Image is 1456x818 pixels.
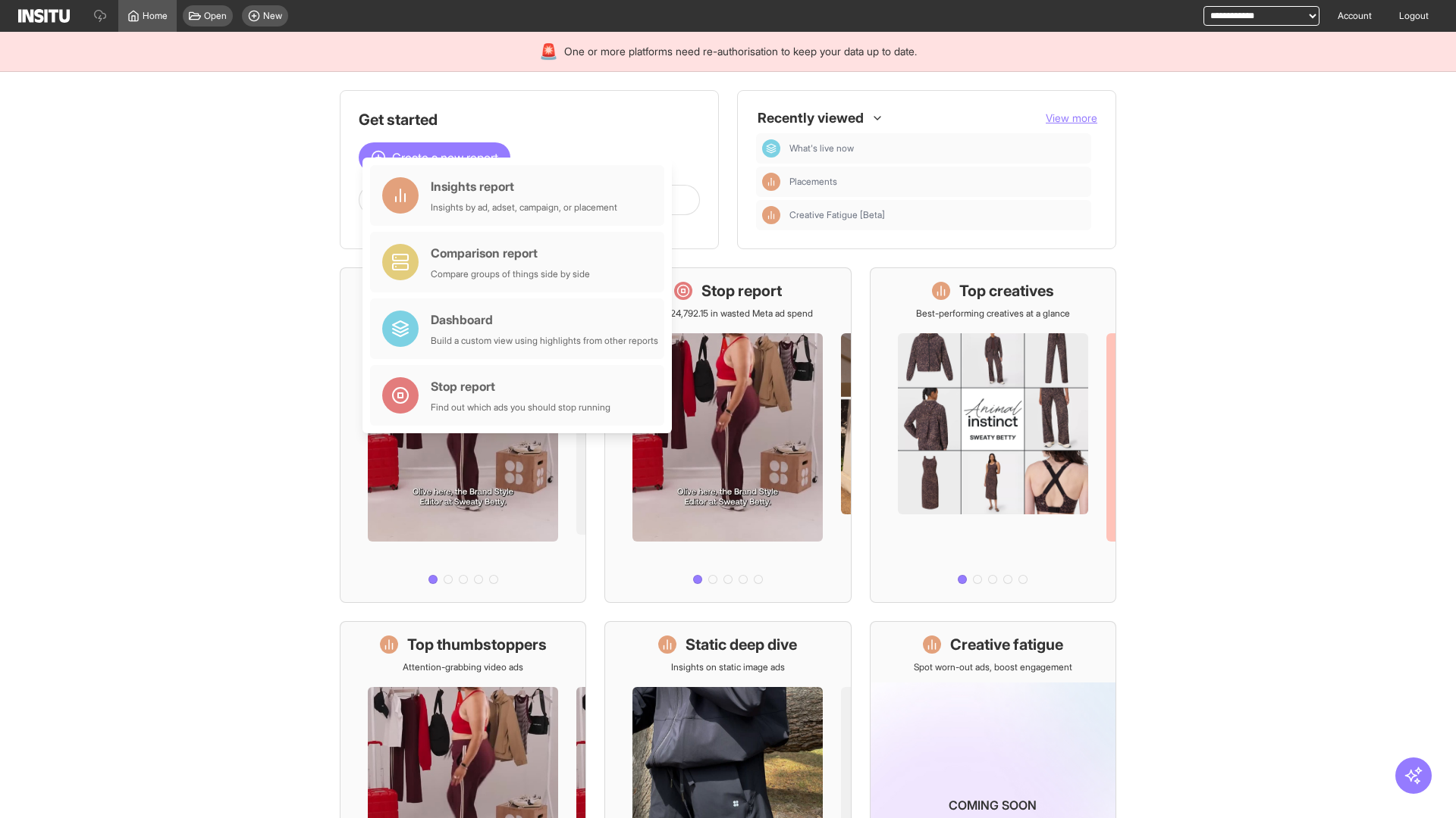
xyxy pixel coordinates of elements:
div: Insights [762,173,780,191]
span: New [263,10,282,22]
div: Build a custom view using highlights from other reports [431,335,658,347]
span: Placements [789,176,837,188]
h1: Top thumbstoppers [407,634,547,655]
span: Creative Fatigue [Beta] [789,209,885,221]
p: Attention-grabbing video ads [403,661,523,673]
div: Stop report [431,377,610,395]
button: Create a new report [359,142,510,173]
span: View more [1046,111,1097,124]
span: What's live now [789,142,1085,155]
a: Top creativesBest-performing creatives at a glance [870,267,1116,603]
div: Find out which ads you should stop running [431,401,610,414]
p: Insights on static image ads [671,661,785,673]
span: Placements [789,176,1085,188]
span: Creative Fatigue [Beta] [789,209,1085,221]
a: What's live nowSee all active ads instantly [340,267,586,603]
div: Insights report [431,177,617,195]
span: What's live now [789,142,854,155]
a: Stop reportSave £24,792.15 in wasted Meta ad spend [604,267,851,603]
div: Insights [762,206,780,224]
span: Home [143,10,168,22]
div: Insights by ad, adset, campaign, or placement [431,201,617,214]
span: Open [204,10,227,22]
div: Comparison report [431,244,590,262]
img: Logo [18,9,70,23]
p: Save £24,792.15 in wasted Meta ad spend [643,308,813,320]
button: View more [1046,111,1097,126]
span: Create a new report [392,148,498,167]
h1: Top creatives [959,280,1054,301]
div: 🚨 [539,41,558,62]
p: Best-performing creatives at a glance [916,308,1070,320]
h1: Get started [359,109,700,130]
div: Dashboard [762,139,780,158]
div: Dashboard [431,311,658,329]
span: One or more platforms need re-authorisation to keep your data up to date. [564,44,917,59]
h1: Stop report [701,280,782,301]
div: Compare groups of things side by side [431,268,590,280]
h1: Static deep dive [686,634,797,655]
